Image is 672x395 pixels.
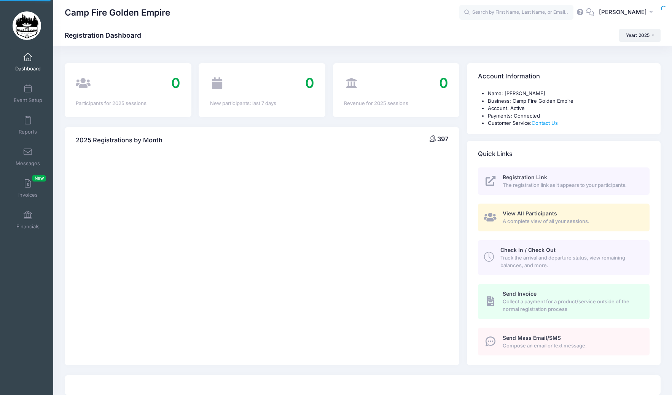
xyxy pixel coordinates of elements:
li: Payments: Connected [488,112,649,120]
h4: 2025 Registrations by Month [76,129,162,151]
a: Event Setup [10,80,46,107]
span: Track the arrival and departure status, view remaining balances, and more. [500,254,641,269]
a: Check In / Check Out Track the arrival and departure status, view remaining balances, and more. [478,240,649,275]
span: Send Invoice [503,290,537,297]
span: Send Mass Email/SMS [503,334,561,341]
button: [PERSON_NAME] [594,4,661,21]
img: Camp Fire Golden Empire [13,11,41,40]
a: Send Mass Email/SMS Compose an email or text message. [478,328,649,355]
div: Revenue for 2025 sessions [344,100,448,107]
li: Account: Active [488,105,649,112]
span: Collect a payment for a product/service outside of the normal registration process [503,298,641,313]
span: Messages [16,160,40,167]
span: 397 [437,135,448,143]
span: Registration Link [503,174,547,180]
span: New [32,175,46,182]
span: Dashboard [15,65,41,72]
span: 0 [305,75,314,91]
a: Registration Link The registration link as it appears to your participants. [478,167,649,195]
span: Compose an email or text message. [503,342,641,350]
li: Business: Camp Fire Golden Empire [488,97,649,105]
div: New participants: last 7 days [210,100,314,107]
a: InvoicesNew [10,175,46,202]
span: The registration link as it appears to your participants. [503,182,641,189]
span: Reports [19,129,37,135]
span: Financials [16,223,40,230]
li: Name: [PERSON_NAME] [488,90,649,97]
a: View All Participants A complete view of all your sessions. [478,204,649,231]
span: View All Participants [503,210,557,217]
span: 0 [439,75,448,91]
button: Year: 2025 [619,29,661,42]
a: Messages [10,143,46,170]
a: Dashboard [10,49,46,75]
input: Search by First Name, Last Name, or Email... [459,5,573,20]
span: [PERSON_NAME] [599,8,647,16]
h4: Quick Links [478,143,513,165]
a: Contact Us [532,120,558,126]
span: 0 [171,75,180,91]
h4: Account Information [478,66,540,88]
a: Financials [10,207,46,233]
div: Participants for 2025 sessions [76,100,180,107]
span: Invoices [18,192,38,198]
li: Customer Service: [488,119,649,127]
span: Year: 2025 [626,32,650,38]
span: A complete view of all your sessions. [503,218,641,225]
h1: Registration Dashboard [65,31,148,39]
a: Reports [10,112,46,139]
a: Send Invoice Collect a payment for a product/service outside of the normal registration process [478,284,649,319]
h1: Camp Fire Golden Empire [65,4,170,21]
span: Check In / Check Out [500,247,556,253]
span: Event Setup [14,97,42,104]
